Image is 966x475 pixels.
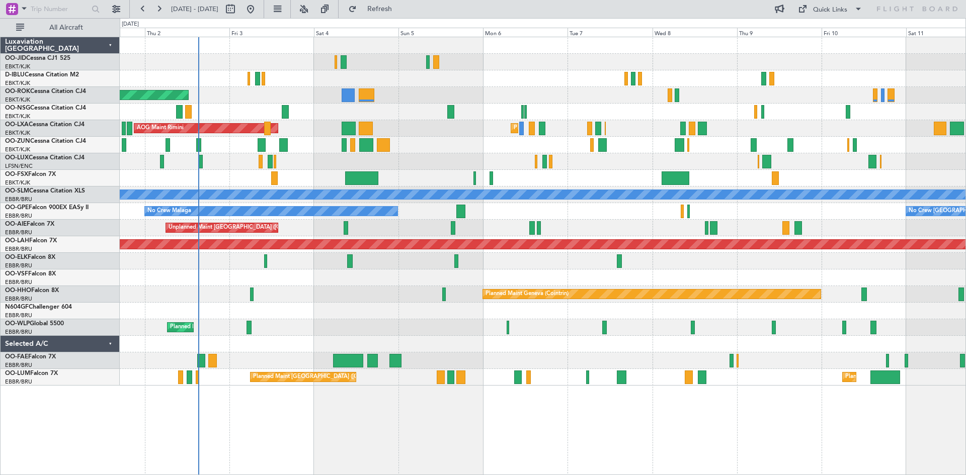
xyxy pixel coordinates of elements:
[5,155,85,161] a: OO-LUXCessna Citation CJ4
[813,5,847,15] div: Quick Links
[5,288,31,294] span: OO-HHO
[653,28,737,37] div: Wed 8
[5,354,28,360] span: OO-FAE
[5,205,89,211] a: OO-GPEFalcon 900EX EASy II
[5,155,29,161] span: OO-LUX
[5,122,29,128] span: OO-LXA
[253,369,435,385] div: Planned Maint [GEOGRAPHIC_DATA] ([GEOGRAPHIC_DATA] National)
[5,212,32,220] a: EBBR/BRU
[5,321,30,327] span: OO-WLP
[5,304,29,310] span: N604GF
[5,162,33,170] a: LFSN/ENC
[5,361,32,369] a: EBBR/BRU
[344,1,404,17] button: Refresh
[5,229,32,236] a: EBBR/BRU
[5,271,28,277] span: OO-VSF
[793,1,867,17] button: Quick Links
[5,188,85,194] a: OO-SLMCessna Citation XLS
[5,138,86,144] a: OO-ZUNCessna Citation CJ4
[137,121,184,136] div: AOG Maint Rimini
[5,271,56,277] a: OO-VSFFalcon 8X
[5,254,55,260] a: OO-ELKFalcon 8X
[5,79,30,87] a: EBKT/KJK
[5,312,32,319] a: EBBR/BRU
[5,238,57,244] a: OO-LAHFalcon 7X
[5,105,30,111] span: OO-NSG
[5,370,58,376] a: OO-LUMFalcon 7X
[483,28,568,37] div: Mon 6
[5,304,72,310] a: N604GFChallenger 604
[5,221,27,227] span: OO-AIE
[5,196,32,203] a: EBBR/BRU
[5,55,70,61] a: OO-JIDCessna CJ1 525
[147,204,191,219] div: No Crew Malaga
[5,238,29,244] span: OO-LAH
[5,262,32,269] a: EBBR/BRU
[5,245,32,253] a: EBBR/BRU
[169,220,334,235] div: Unplanned Maint [GEOGRAPHIC_DATA] ([GEOGRAPHIC_DATA])
[5,113,30,120] a: EBKT/KJK
[5,171,28,177] span: OO-FSX
[11,20,109,36] button: All Aircraft
[514,121,631,136] div: Planned Maint Kortrijk-[GEOGRAPHIC_DATA]
[5,88,86,94] a: OO-ROKCessna Citation CJ4
[5,122,85,128] a: OO-LXACessna Citation CJ4
[5,205,29,211] span: OO-GPE
[5,129,30,137] a: EBKT/KJK
[5,55,26,61] span: OO-JID
[5,370,30,376] span: OO-LUM
[5,179,30,186] a: EBKT/KJK
[5,288,59,294] a: OO-HHOFalcon 8X
[5,295,32,303] a: EBBR/BRU
[359,6,401,13] span: Refresh
[5,188,29,194] span: OO-SLM
[486,287,569,302] div: Planned Maint Geneva (Cointrin)
[122,20,139,29] div: [DATE]
[31,2,89,17] input: Trip Number
[170,320,243,335] div: Planned Maint Milan (Linate)
[229,28,314,37] div: Fri 3
[822,28,906,37] div: Fri 10
[5,96,30,104] a: EBKT/KJK
[171,5,218,14] span: [DATE] - [DATE]
[5,328,32,336] a: EBBR/BRU
[5,278,32,286] a: EBBR/BRU
[314,28,398,37] div: Sat 4
[737,28,822,37] div: Thu 9
[398,28,483,37] div: Sun 5
[5,72,25,78] span: D-IBLU
[5,354,56,360] a: OO-FAEFalcon 7X
[5,105,86,111] a: OO-NSGCessna Citation CJ4
[145,28,229,37] div: Thu 2
[26,24,106,31] span: All Aircraft
[5,171,56,177] a: OO-FSXFalcon 7X
[5,138,30,144] span: OO-ZUN
[5,72,79,78] a: D-IBLUCessna Citation M2
[5,88,30,94] span: OO-ROK
[5,146,30,153] a: EBKT/KJK
[5,221,54,227] a: OO-AIEFalcon 7X
[5,254,28,260] span: OO-ELK
[568,28,652,37] div: Tue 7
[5,378,32,386] a: EBBR/BRU
[5,321,64,327] a: OO-WLPGlobal 5500
[5,63,30,70] a: EBKT/KJK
